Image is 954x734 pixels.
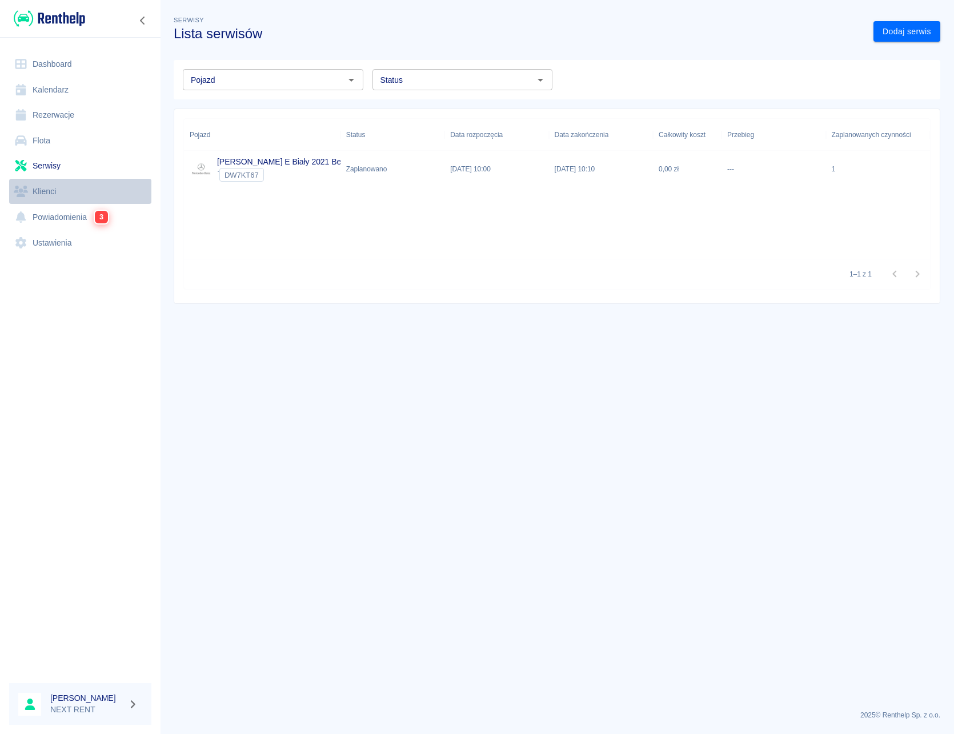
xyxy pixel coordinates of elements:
[184,119,340,151] div: Pojazd
[444,119,548,151] div: Data rozpoczęcia
[220,171,263,179] span: DW7KT67
[450,119,503,151] div: Data rozpoczęcia
[9,51,151,77] a: Dashboard
[50,704,123,716] p: NEXT RENT
[826,119,930,151] div: Zaplanowanych czynności
[174,710,940,720] p: 2025 © Renthelp Sp. z o.o.
[9,179,151,204] a: Klienci
[14,9,85,28] img: Renthelp logo
[190,158,213,181] img: Image
[217,156,350,168] p: [PERSON_NAME] E Biały 2021 Benz
[9,230,151,256] a: Ustawienia
[50,692,123,704] h6: [PERSON_NAME]
[134,13,151,28] button: Zwiń nawigację
[9,102,151,128] a: Rezerwacje
[873,21,940,42] a: Dodaj serwis
[532,72,548,88] button: Otwórz
[9,153,151,179] a: Serwisy
[346,164,387,174] div: Zaplanowano
[832,164,836,174] div: 1
[653,119,721,151] div: Całkowity koszt
[727,119,754,151] div: Przebieg
[849,269,872,279] p: 1–1 z 1
[9,77,151,103] a: Kalendarz
[346,119,366,151] div: Status
[340,119,444,151] div: Status
[549,119,653,151] div: Data zakończenia
[555,164,595,174] p: [DATE] 10:10
[95,211,108,224] span: 3
[9,9,85,28] a: Renthelp logo
[555,119,609,151] div: Data zakończenia
[9,128,151,154] a: Flota
[721,151,825,187] div: ---
[174,17,204,23] span: Serwisy
[450,164,491,174] p: [DATE] 10:00
[9,204,151,230] a: Powiadomienia3
[190,119,210,151] div: Pojazd
[721,119,825,151] div: Przebieg
[659,119,706,151] div: Całkowity koszt
[217,168,350,182] div: `
[174,26,864,42] h3: Lista serwisów
[653,151,721,187] div: 0,00 zł
[832,119,911,151] div: Zaplanowanych czynności
[343,72,359,88] button: Otwórz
